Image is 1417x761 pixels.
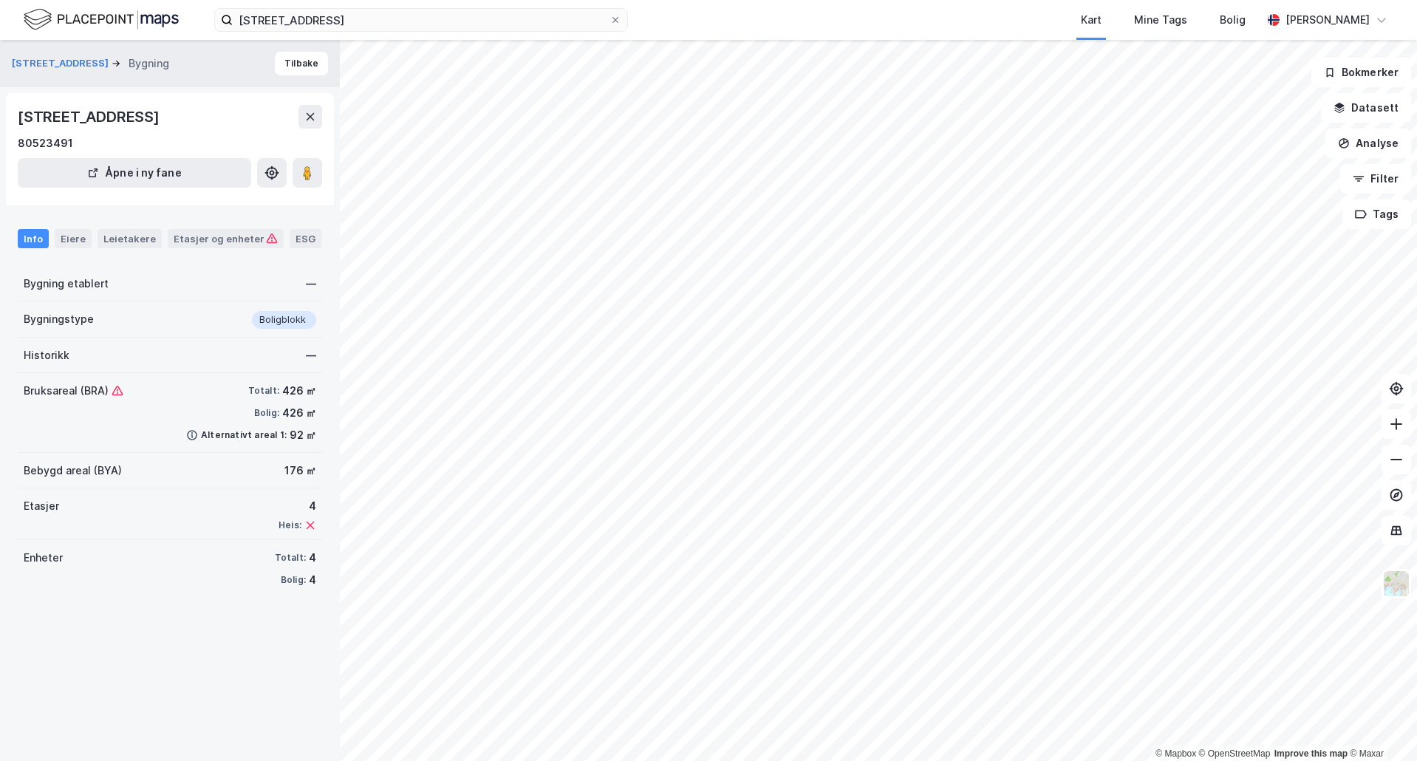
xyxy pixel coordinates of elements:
div: Bolig [1220,11,1246,29]
div: 80523491 [18,134,73,152]
div: Heis: [279,519,301,531]
div: Kart [1081,11,1102,29]
div: Bebygd areal (BYA) [24,462,122,480]
div: Mine Tags [1134,11,1187,29]
a: Improve this map [1274,748,1348,759]
div: Alternativt areal 1: [201,429,287,441]
button: Datasett [1321,93,1411,123]
button: Tilbake [275,52,328,75]
div: — [306,275,316,293]
img: logo.f888ab2527a4732fd821a326f86c7f29.svg [24,7,179,33]
div: [PERSON_NAME] [1285,11,1370,29]
div: Bruksareal (BRA) [24,382,123,400]
div: ESG [290,229,321,248]
div: Etasjer [24,497,59,515]
div: [STREET_ADDRESS] [18,105,163,129]
button: Åpne i ny fane [18,158,251,188]
iframe: Chat Widget [1343,690,1417,761]
div: Bygning etablert [24,275,109,293]
button: Bokmerker [1311,58,1411,87]
button: Filter [1340,164,1411,194]
div: Historikk [24,347,69,364]
div: 176 ㎡ [284,462,316,480]
input: Søk på adresse, matrikkel, gårdeiere, leietakere eller personer [233,9,610,31]
div: — [306,347,316,364]
div: 426 ㎡ [282,382,316,400]
div: 4 [279,497,316,515]
div: Bygning [129,55,169,72]
div: Bygningstype [24,310,94,328]
div: 4 [309,571,316,589]
button: [STREET_ADDRESS] [12,56,112,71]
button: Tags [1342,199,1411,229]
div: Kontrollprogram for chat [1343,690,1417,761]
div: 92 ㎡ [290,426,316,444]
div: Eiere [55,229,92,248]
div: Info [18,229,49,248]
div: Totalt: [275,552,306,564]
div: Bolig: [254,407,279,419]
div: Totalt: [248,385,279,397]
div: Leietakere [98,229,162,248]
div: 426 ㎡ [282,404,316,422]
a: OpenStreetMap [1199,748,1271,759]
div: Enheter [24,549,63,567]
button: Analyse [1325,129,1411,158]
div: Bolig: [281,574,306,586]
img: Z [1382,570,1410,598]
div: 4 [309,549,316,567]
div: Etasjer og enheter [174,232,278,245]
a: Mapbox [1155,748,1196,759]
